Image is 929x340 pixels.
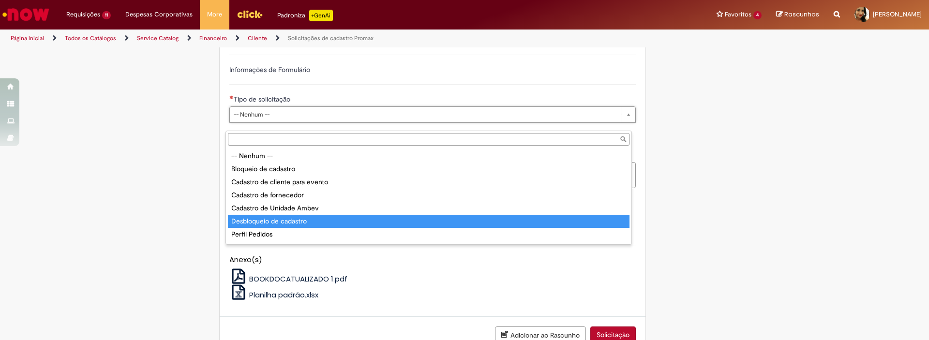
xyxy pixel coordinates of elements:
div: Perfil Pedidos [228,228,629,241]
div: Cadastro de cliente para evento [228,176,629,189]
div: Cadastro de fornecedor [228,189,629,202]
ul: Tipo de solicitação [226,148,631,244]
div: Desbloqueio de cadastro [228,215,629,228]
div: Bloqueio de cadastro [228,163,629,176]
div: Cadastro de Unidade Ambev [228,202,629,215]
div: Reativação de Cadastro de Clientes Promax [228,241,629,254]
div: -- Nenhum -- [228,149,629,163]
